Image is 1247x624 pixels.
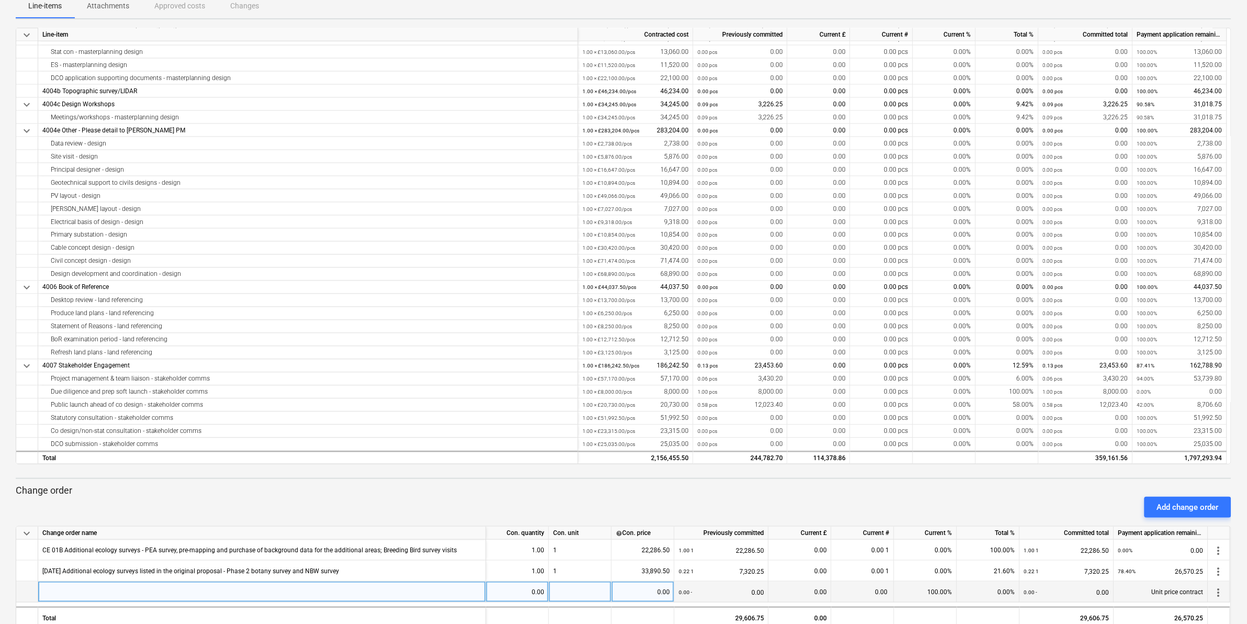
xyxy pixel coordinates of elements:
div: 0.00 [788,255,850,268]
small: 100.00% [1137,128,1158,133]
div: 0.00 [698,85,783,98]
div: 13,060.00 [582,46,689,59]
div: 0.00 [788,46,850,59]
div: Current % [913,28,976,41]
div: Electrical basis of design - design [42,216,574,229]
small: 1.00 × £16,647.00 / pcs [582,167,635,173]
small: 0.00 pcs [698,219,717,225]
div: 0.00 [788,399,850,412]
div: 0.00 1 [832,561,894,582]
div: 46,234.00 [582,85,689,98]
div: 0.00% [976,150,1039,163]
div: Stat con - masterplanning design [42,46,574,59]
div: 0.00 [1043,163,1128,176]
small: 1.00 × £2,738.00 / pcs [582,141,632,147]
small: 1.00 × £22,100.00 / pcs [582,75,635,81]
div: DCO application supporting documents - masterplanning design [42,72,574,85]
div: 0.00% [913,59,976,72]
div: 7,027.00 [1137,203,1222,216]
div: 4004e Other - Please detail to [PERSON_NAME] PM [42,124,574,137]
span: keyboard_arrow_down [20,282,33,294]
div: 16,647.00 [582,163,689,176]
div: 0.00 pcs [850,294,913,307]
div: 0.00 [788,360,850,373]
span: keyboard_arrow_down [20,29,33,41]
div: 31,018.75 [1137,111,1222,124]
div: 0.00 [1043,137,1128,150]
div: 7,027.00 [582,203,689,216]
div: 0.00% [913,163,976,176]
small: 90.58% [1137,115,1154,120]
div: Total [38,451,578,464]
div: 0.00 pcs [850,425,913,438]
small: 0.00 pcs [1043,206,1063,212]
div: 0.00 [788,320,850,333]
div: 0.00 pcs [850,438,913,451]
p: Line-items [28,1,62,12]
div: 0.00 [788,294,850,307]
small: 0.00 pcs [698,206,717,212]
span: keyboard_arrow_down [20,125,33,137]
small: 1.00 × £283,204.00 / pcs [582,128,639,133]
div: 0.00 [788,150,850,163]
div: 0.00% [913,85,976,98]
div: Previously committed [675,527,769,540]
small: 1.00 × £49,066.00 / pcs [582,193,635,199]
div: 0.00 [788,190,850,203]
div: 0.00 [788,347,850,360]
div: 0.00 [788,281,850,294]
div: 0.00 pcs [850,307,913,320]
div: 0.00% [913,72,976,85]
div: 359,161.56 [1039,451,1133,464]
small: 100.00% [1137,88,1158,94]
div: 3,226.25 [698,98,783,111]
div: 283,204.00 [582,124,689,137]
small: 1.00 × £10,894.00 / pcs [582,180,635,186]
div: Current # [832,527,894,540]
div: 22,100.00 [1137,72,1222,85]
small: 1.00 × £34,245.00 / pcs [582,102,636,107]
div: 0.00% [913,333,976,347]
div: 1 [549,540,612,561]
span: keyboard_arrow_down [20,98,33,111]
small: 100.00% [1137,206,1158,212]
div: 0.00 [788,59,850,72]
div: 283,204.00 [1137,124,1222,137]
span: keyboard_arrow_down [20,527,33,540]
div: Con. quantity [486,527,549,540]
div: 0.00% [976,85,1039,98]
small: 0.00 pcs [698,88,718,94]
div: 0.00% [976,307,1039,320]
div: 0.00% [976,59,1039,72]
div: 0.00% [913,320,976,333]
div: Line-item [38,28,578,41]
div: 0.00 [698,137,783,150]
div: 0.00% [976,72,1039,85]
div: 0.00 pcs [850,255,913,268]
div: 0.00% [976,124,1039,137]
div: 0.00% [894,540,957,561]
div: 1 [549,561,612,582]
div: 9,318.00 [1137,216,1222,229]
div: 10,894.00 [1137,176,1222,190]
small: 0.09 pcs [1043,102,1063,107]
div: 0.00% [976,229,1039,242]
div: 114,378.86 [788,451,850,464]
div: 46,234.00 [1137,85,1222,98]
div: 0.00 pcs [850,59,913,72]
div: 0.00 pcs [850,216,913,229]
div: 0.00% [913,294,976,307]
small: 1.00 × £34,245.00 / pcs [582,115,635,120]
div: 0.00 [698,176,783,190]
small: 1.00 × £5,876.00 / pcs [582,154,632,160]
small: 1.00 × £11,520.00 / pcs [582,62,635,68]
div: 3,226.25 [698,111,783,124]
div: 0.00% [913,190,976,203]
div: 0.00% [976,46,1039,59]
div: 3,226.25 [1043,98,1128,111]
div: 0.00 [788,242,850,255]
div: Principal designer - design [42,163,574,176]
div: 0.00 pcs [850,347,913,360]
div: 0.00 1 [832,540,894,561]
div: 49,066.00 [582,190,689,203]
